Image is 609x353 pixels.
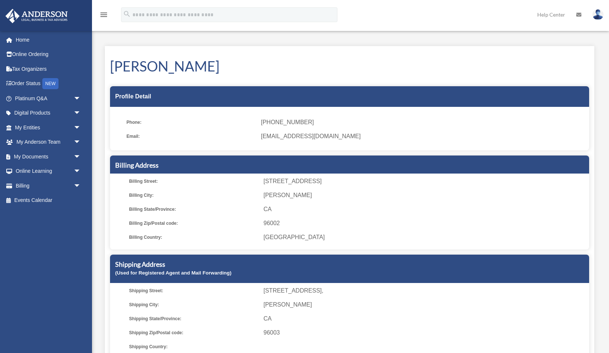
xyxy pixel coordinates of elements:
a: Home [5,32,92,47]
a: Events Calendar [5,193,92,208]
span: [STREET_ADDRESS] [263,176,587,186]
span: arrow_drop_down [74,164,88,179]
span: Shipping Zip/Postal code: [129,328,258,338]
span: Shipping Street: [129,286,258,296]
span: Billing Street: [129,176,258,186]
span: Email: [127,131,256,141]
span: 96002 [263,218,587,228]
span: [GEOGRAPHIC_DATA] [263,232,587,242]
span: Billing Country: [129,232,258,242]
i: menu [99,10,108,19]
span: [STREET_ADDRESS], [263,286,587,296]
img: User Pic [592,9,603,20]
h1: [PERSON_NAME] [110,56,589,76]
a: Tax Organizers [5,62,92,76]
small: (Used for Registered Agent and Mail Forwarding) [115,270,231,276]
span: [PHONE_NUMBER] [261,117,584,127]
span: arrow_drop_down [74,135,88,150]
span: Shipping State/Province: [129,314,258,324]
span: Billing State/Province: [129,204,258,214]
span: arrow_drop_down [74,91,88,106]
span: CA [263,204,587,214]
span: 96003 [263,328,587,338]
h5: Billing Address [115,161,584,170]
a: menu [99,13,108,19]
span: arrow_drop_down [74,178,88,193]
a: My Entitiesarrow_drop_down [5,120,92,135]
span: Phone: [127,117,256,127]
span: arrow_drop_down [74,149,88,164]
span: Shipping City: [129,300,258,310]
div: NEW [42,78,59,89]
a: Platinum Q&Aarrow_drop_down [5,91,92,106]
span: arrow_drop_down [74,120,88,135]
a: My Documentsarrow_drop_down [5,149,92,164]
a: My Anderson Teamarrow_drop_down [5,135,92,150]
a: Online Ordering [5,47,92,62]
span: Shipping Country: [129,342,258,352]
h5: Shipping Address [115,260,584,269]
div: Profile Detail [110,86,589,107]
i: search [123,10,131,18]
span: Billing Zip/Postal code: [129,218,258,228]
span: arrow_drop_down [74,106,88,121]
span: CA [263,314,587,324]
a: Order StatusNEW [5,76,92,91]
span: [PERSON_NAME] [263,300,587,310]
img: Anderson Advisors Platinum Portal [3,9,70,23]
a: Online Learningarrow_drop_down [5,164,92,179]
span: [PERSON_NAME] [263,190,587,200]
a: Billingarrow_drop_down [5,178,92,193]
span: [EMAIL_ADDRESS][DOMAIN_NAME] [261,131,584,141]
span: Billing City: [129,190,258,200]
a: Digital Productsarrow_drop_down [5,106,92,120]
